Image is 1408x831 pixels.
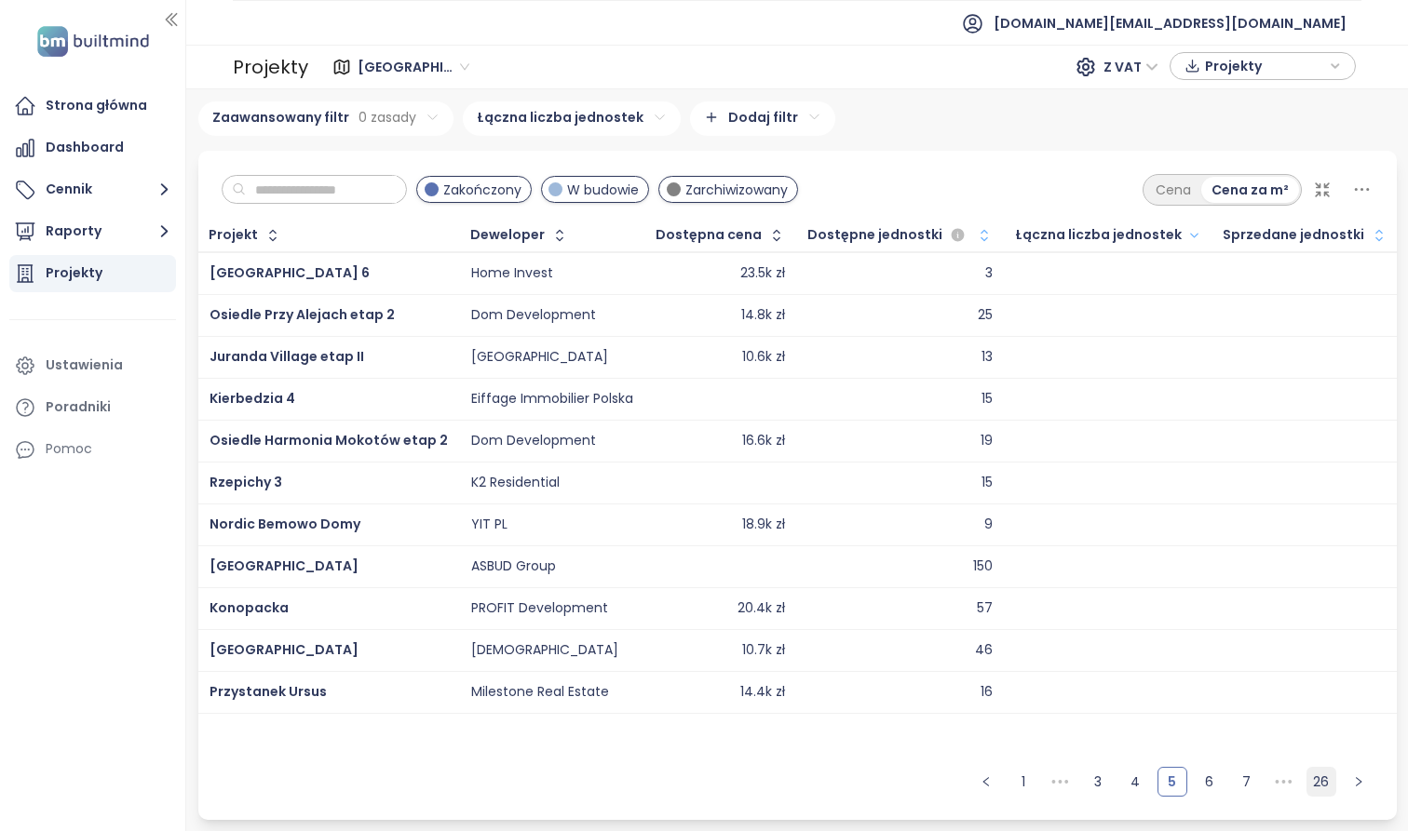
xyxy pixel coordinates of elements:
a: Dashboard [9,129,176,167]
div: 14.8k zł [741,307,785,324]
button: left [971,767,1001,797]
div: ASBUD Group [471,558,556,575]
div: 10.7k zł [742,642,785,659]
div: 15 [982,391,993,408]
a: [GEOGRAPHIC_DATA] [210,640,359,659]
div: Ustawienia [46,354,123,377]
li: 6 [1195,767,1225,797]
span: ••• [1046,767,1076,797]
span: Zakończony [443,180,521,200]
a: Ustawienia [9,347,176,384]
span: 0 zasady [359,107,416,127]
div: Poradniki [46,395,111,419]
div: 13 [982,349,993,366]
li: 3 [1083,767,1113,797]
a: Juranda Village etap II [210,347,364,366]
div: 20.4k zł [738,600,785,617]
a: Osiedle Przy Alejach etap 2 [210,305,395,324]
div: Pomoc [46,437,92,461]
div: 150 [973,558,993,575]
li: Poprzednie 5 stron [1046,767,1076,797]
div: Cena [1145,177,1201,203]
div: 15 [982,475,993,491]
div: 57 [977,600,993,617]
li: Następne 5 stron [1269,767,1299,797]
div: Dostępna cena [656,229,762,241]
a: 26 [1307,768,1335,796]
div: button [1180,52,1346,80]
button: Cennik [9,171,176,208]
button: right [1344,767,1374,797]
a: 6 [1196,768,1224,796]
div: 16 [981,684,993,701]
div: Deweloper [470,229,545,241]
a: 1 [1009,768,1037,796]
div: 46 [975,642,993,659]
span: W budowie [567,180,639,200]
a: Nordic Bemowo Domy [210,515,360,533]
div: Łączna liczba jednostek [477,107,643,127]
div: Dostępne jednostki [807,224,969,247]
a: 4 [1121,768,1149,796]
div: Pomoc [9,431,176,468]
span: right [1353,776,1364,787]
a: 5 [1158,768,1186,796]
div: Dom Development [471,433,596,449]
div: Zaawansowany filtr [198,101,454,136]
div: [GEOGRAPHIC_DATA] [471,349,608,366]
a: Projekty [9,255,176,292]
li: 5 [1158,767,1187,797]
div: 14.4k zł [740,684,785,701]
div: K2 Residential [471,475,560,491]
a: Rzepichy 3 [210,473,282,491]
a: Przystanek Ursus [210,682,327,701]
span: Projekty [1205,52,1325,80]
div: [DEMOGRAPHIC_DATA] [471,642,618,659]
li: 7 [1232,767,1262,797]
div: Dodaj filtr [690,101,835,136]
span: Warszawa [358,53,469,81]
div: 16.6k zł [742,433,785,449]
span: Zarchiwizowany [685,180,788,200]
div: Projekty [233,48,308,86]
div: Łączna liczba jednostek [1015,229,1182,241]
span: Z VAT [1103,53,1158,81]
div: Milestone Real Estate [471,684,609,701]
a: Konopacka [210,598,289,617]
li: Następna strona [1344,767,1374,797]
button: Raporty [9,213,176,250]
div: YIT PL [471,516,508,533]
a: 7 [1233,768,1261,796]
span: ••• [1269,767,1299,797]
div: 19 [981,433,993,449]
span: Sprzedane jednostki [1223,229,1364,241]
li: Poprzednia strona [971,767,1001,797]
span: [DOMAIN_NAME][EMAIL_ADDRESS][DOMAIN_NAME] [994,1,1347,46]
a: Kierbedzia 4 [210,389,295,408]
a: 3 [1084,768,1112,796]
span: left [981,776,992,787]
a: [GEOGRAPHIC_DATA] 6 [210,263,370,282]
span: Dostępne jednostki [807,229,942,241]
div: 23.5k zł [740,265,785,282]
div: Projekty [46,261,102,285]
div: Strona główna [46,94,147,117]
div: Home Invest [471,265,553,282]
img: logo [32,22,155,60]
div: Dom Development [471,307,596,324]
div: Projekt [209,229,258,241]
a: Osiedle Harmonia Mokotów etap 2 [210,431,448,449]
a: [GEOGRAPHIC_DATA] [210,556,359,575]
